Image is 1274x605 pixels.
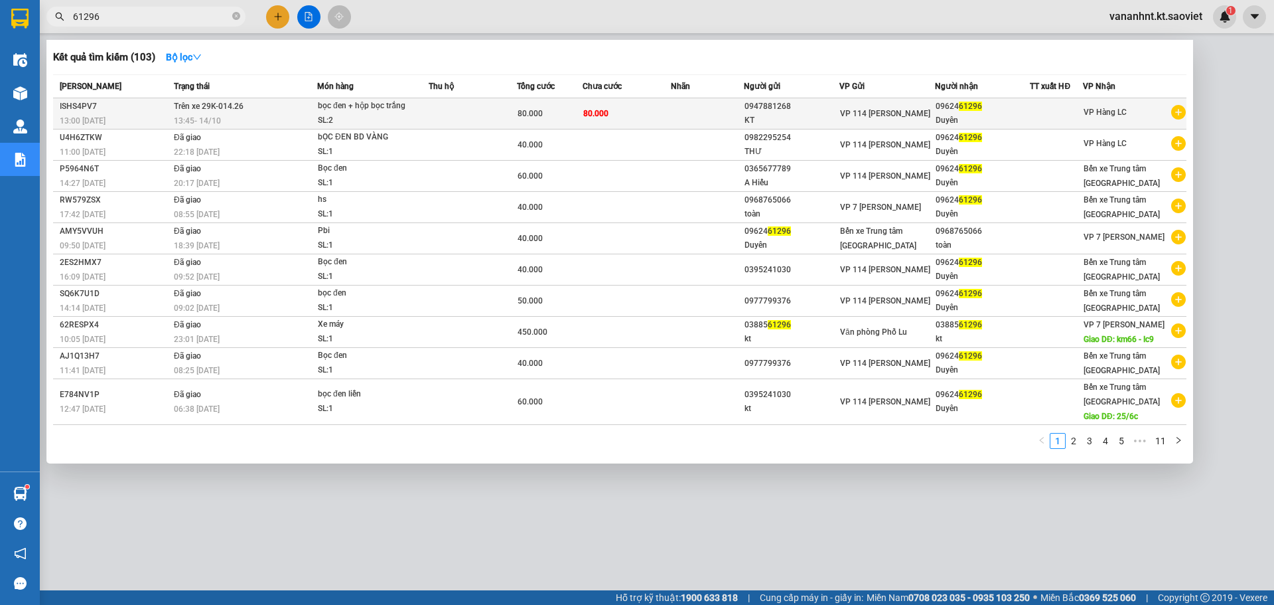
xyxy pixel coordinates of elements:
div: Bọc đen [318,349,417,363]
span: search [55,12,64,21]
span: 450.000 [518,327,547,337]
div: P5964N6T [60,162,170,176]
div: bỌC ĐEN BD VÀNG [318,130,417,145]
span: VP Gửi [839,82,865,91]
span: 14:14 [DATE] [60,303,106,313]
span: Chưa cước [583,82,622,91]
div: SL: 2 [318,114,417,128]
a: 5 [1114,434,1129,448]
div: toàn [744,207,839,221]
div: 03885 [744,318,839,332]
div: 09624 [936,287,1030,301]
div: bọc đen [318,286,417,301]
a: 2 [1066,434,1081,448]
div: bọc đen liền [318,387,417,402]
span: Văn phòng Phố Lu [840,327,907,337]
div: 09624 [936,131,1030,145]
span: 80.000 [583,109,608,118]
div: 62RESPX4 [60,318,170,332]
span: VP 7 [PERSON_NAME] [1084,232,1165,242]
li: Previous Page [1034,433,1050,449]
span: 08:25 [DATE] [174,366,220,375]
div: bọc đen + hộp bọc trắng [318,99,417,114]
span: VP 7 [PERSON_NAME] [840,203,921,212]
div: 09624 [744,224,839,238]
div: 0968765066 [936,224,1030,238]
div: U4H6ZTKW [60,131,170,145]
span: 60.000 [518,171,543,181]
span: down [192,52,202,62]
span: VP Hàng LC [1084,139,1127,148]
div: kt [744,402,839,416]
div: SL: 1 [318,238,417,253]
div: 03885 [936,318,1030,332]
div: toàn [936,238,1030,252]
span: 40.000 [518,359,543,368]
img: warehouse-icon [13,487,27,501]
div: E784NV1P [60,388,170,402]
span: Đã giao [174,195,201,205]
div: kt [936,332,1030,346]
span: 20:17 [DATE] [174,179,220,188]
div: SQ6K7U1D [60,287,170,301]
span: plus-circle [1171,393,1186,408]
div: 0395241030 [744,388,839,402]
span: VP 114 [PERSON_NAME] [840,171,930,181]
span: notification [14,547,27,560]
span: plus-circle [1171,355,1186,369]
div: 09624 [936,388,1030,402]
span: Trên xe 29K-014.26 [174,102,244,111]
span: TT xuất HĐ [1030,82,1070,91]
div: kt [744,332,839,346]
span: left [1038,436,1046,444]
div: SL: 1 [318,270,417,284]
div: 0982295254 [744,131,839,145]
span: 10:05 [DATE] [60,335,106,344]
span: 12:47 [DATE] [60,404,106,414]
li: Next Page [1170,433,1186,449]
div: hs [318,193,417,207]
div: 2ES2HMX7 [60,256,170,270]
div: Duyên [936,301,1030,315]
span: Trạng thái [174,82,210,91]
span: plus-circle [1171,105,1186,120]
span: Bến xe Trung tâm [GEOGRAPHIC_DATA] [1084,195,1160,219]
button: left [1034,433,1050,449]
a: 3 [1082,434,1097,448]
div: SL: 1 [318,363,417,378]
span: Giao DĐ: 25/6c [1084,412,1138,421]
span: VP 114 [PERSON_NAME] [840,359,930,368]
span: 14:27 [DATE] [60,179,106,188]
div: Xe máy [318,317,417,332]
span: 61296 [959,289,982,298]
span: VP 114 [PERSON_NAME] [840,397,930,406]
span: VP 114 [PERSON_NAME] [840,265,930,274]
img: warehouse-icon [13,120,27,133]
span: 08:55 [DATE] [174,210,220,219]
span: Bến xe Trung tâm [GEOGRAPHIC_DATA] [1084,258,1160,282]
span: VP 7 [PERSON_NAME] [1084,320,1165,329]
span: Đã giao [174,351,201,361]
div: SL: 1 [318,207,417,222]
span: 40.000 [518,140,543,149]
div: ISHS4PV7 [60,100,170,114]
span: 09:52 [DATE] [174,272,220,282]
div: SL: 1 [318,301,417,315]
span: right [1174,436,1182,444]
a: 4 [1098,434,1113,448]
span: Đã giao [174,390,201,399]
span: 23:01 [DATE] [174,335,220,344]
span: 61296 [959,390,982,399]
div: Duyên [936,270,1030,284]
span: 50.000 [518,296,543,305]
button: Bộ lọcdown [155,46,212,68]
div: A Hiếu [744,176,839,190]
div: 0977799376 [744,357,839,371]
div: 0947881268 [744,100,839,114]
span: [PERSON_NAME] [60,82,121,91]
span: 40.000 [518,265,543,274]
span: 11:41 [DATE] [60,366,106,375]
span: Đã giao [174,320,201,329]
span: plus-circle [1171,323,1186,338]
span: Thu hộ [429,82,454,91]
